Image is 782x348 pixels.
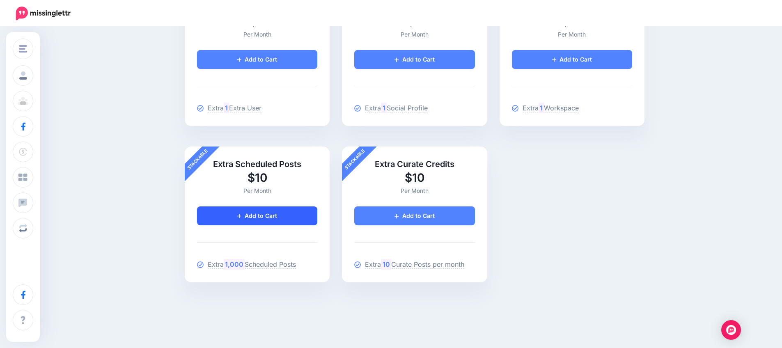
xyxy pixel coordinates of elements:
span: Per Month [401,187,429,194]
span: Per Month [243,31,271,38]
mark: 1 [381,103,386,113]
div: Stackable [175,137,220,182]
mark: 1 [539,103,544,113]
div: Open Intercom Messenger [721,320,741,340]
span: Per Month [243,187,271,194]
mark: 1,000 [224,259,245,270]
span: Extra Curate Posts per month [365,260,464,269]
h2: $10 [197,170,317,185]
a: Add to Cart [197,206,317,225]
a: Add to Cart [197,50,317,69]
span: Per Month [558,31,586,38]
a: Add to Cart [354,206,475,225]
mark: 1 [224,103,229,113]
span: Extra Workspace [523,104,579,112]
h2: $10 [354,170,475,185]
mark: 10 [381,259,391,270]
a: Add to Cart [354,50,475,69]
a: Add to Cart [512,50,632,69]
img: menu.png [19,45,27,53]
span: Per Month [401,31,429,38]
span: Extra Extra User [208,104,261,112]
h3: Extra Scheduled Posts [197,159,317,170]
h3: Extra Curate Credits [354,159,475,170]
div: Stackable [333,137,378,182]
span: Extra Scheduled Posts [208,260,296,269]
span: Extra Social Profile [365,104,427,112]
